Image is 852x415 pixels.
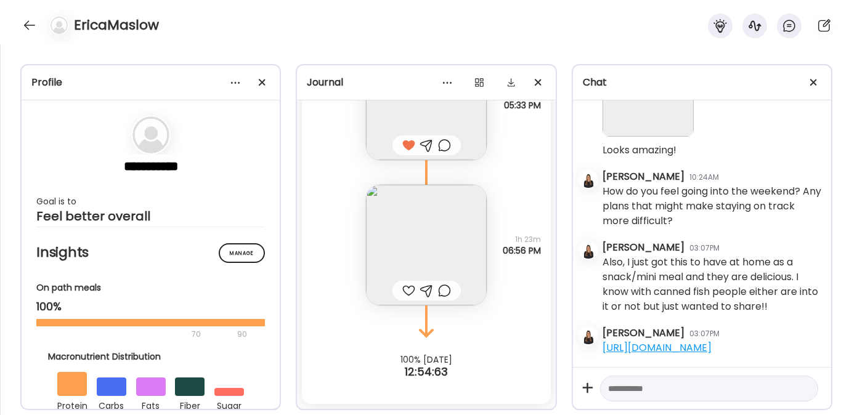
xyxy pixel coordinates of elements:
[307,75,545,90] div: Journal
[602,184,821,228] div: How do you feel going into the weekend? Any plans that might make staying on track more difficult?
[219,243,265,263] div: Manage
[97,396,126,413] div: carbs
[36,299,265,314] div: 100%
[36,209,265,224] div: Feel better overall
[132,116,169,153] img: bg-avatar-default.svg
[602,240,684,255] div: [PERSON_NAME]
[175,396,205,413] div: fiber
[503,234,541,245] span: 1h 23m
[689,328,720,339] div: 03:07PM
[580,327,597,344] img: avatars%2Fkjfl9jNWPhc7eEuw3FeZ2kxtUMH3
[297,355,555,365] div: 100% [DATE]
[36,194,265,209] div: Goal is to
[36,281,265,294] div: On path meals
[48,350,254,363] div: Macronutrient Distribution
[602,326,684,340] div: [PERSON_NAME]
[57,396,87,413] div: protein
[36,243,265,262] h2: Insights
[602,169,684,184] div: [PERSON_NAME]
[583,75,821,90] div: Chat
[236,327,248,342] div: 90
[602,255,821,314] div: Also, I just got this to have at home as a snack/mini meal and they are delicious. I know with ca...
[580,171,597,188] img: avatars%2Fkjfl9jNWPhc7eEuw3FeZ2kxtUMH3
[31,75,270,90] div: Profile
[51,17,68,34] img: bg-avatar-default.svg
[36,327,233,342] div: 70
[580,241,597,259] img: avatars%2Fkjfl9jNWPhc7eEuw3FeZ2kxtUMH3
[503,245,541,256] span: 06:56 PM
[689,243,720,254] div: 03:07PM
[689,172,719,183] div: 10:24AM
[214,396,244,413] div: sugar
[504,100,541,111] span: 05:33 PM
[74,15,159,35] h4: EricaMaslow
[136,396,166,413] div: fats
[297,365,555,379] div: 12:54:63
[366,185,487,305] img: images%2FDX5FV1kV85S6nzT6xewNQuLsvz72%2F1WhFWf4xmh2NgSzsIXyQ%2FnCDtmb2J3rqWsJ8NgmAB_240
[602,143,676,158] div: Looks amazing!
[602,340,712,355] a: [URL][DOMAIN_NAME]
